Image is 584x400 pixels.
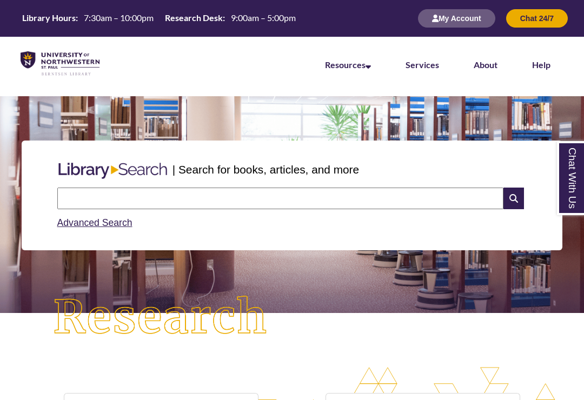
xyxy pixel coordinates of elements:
a: My Account [418,14,495,23]
button: My Account [418,9,495,28]
th: Research Desk: [161,12,227,24]
img: UNWSP Library Logo [21,51,99,76]
i: Search [503,188,524,209]
a: Advanced Search [57,217,132,228]
a: Resources [325,59,371,70]
th: Library Hours: [18,12,79,24]
a: About [474,59,497,70]
span: 9:00am – 5:00pm [231,12,296,23]
button: Chat 24/7 [506,9,568,28]
img: Libary Search [53,158,172,183]
a: Services [406,59,439,70]
a: Help [532,59,550,70]
p: | Search for books, articles, and more [172,161,359,178]
a: Hours Today [18,12,300,25]
span: 7:30am – 10:00pm [84,12,154,23]
a: Chat 24/7 [506,14,568,23]
table: Hours Today [18,12,300,24]
img: Research [29,272,292,363]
